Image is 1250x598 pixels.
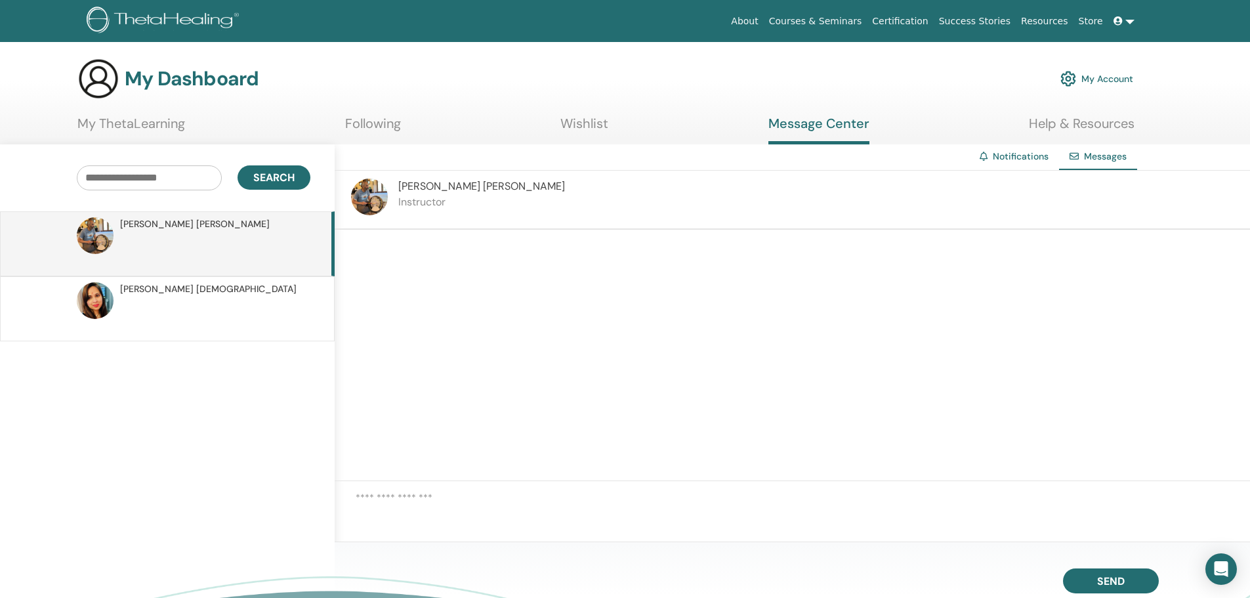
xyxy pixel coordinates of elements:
[238,165,310,190] button: Search
[120,282,297,296] span: [PERSON_NAME] [DEMOGRAPHIC_DATA]
[253,171,295,184] span: Search
[764,9,867,33] a: Courses & Seminars
[77,282,114,319] img: default.jpg
[77,58,119,100] img: generic-user-icon.jpg
[87,7,243,36] img: logo.png
[77,217,114,254] img: default.jpg
[726,9,763,33] a: About
[1060,64,1133,93] a: My Account
[351,179,388,215] img: default.jpg
[1205,553,1237,585] div: Open Intercom Messenger
[1016,9,1073,33] a: Resources
[125,67,259,91] h3: My Dashboard
[993,150,1049,162] a: Notifications
[398,179,565,193] span: [PERSON_NAME] [PERSON_NAME]
[77,116,185,141] a: My ThetaLearning
[1097,574,1125,588] span: Send
[867,9,933,33] a: Certification
[1073,9,1108,33] a: Store
[768,116,869,144] a: Message Center
[934,9,1016,33] a: Success Stories
[345,116,401,141] a: Following
[120,217,270,231] span: [PERSON_NAME] [PERSON_NAME]
[1029,116,1135,141] a: Help & Resources
[560,116,608,141] a: Wishlist
[398,194,565,210] p: Instructor
[1063,568,1159,593] button: Send
[1084,150,1127,162] span: Messages
[1060,68,1076,90] img: cog.svg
